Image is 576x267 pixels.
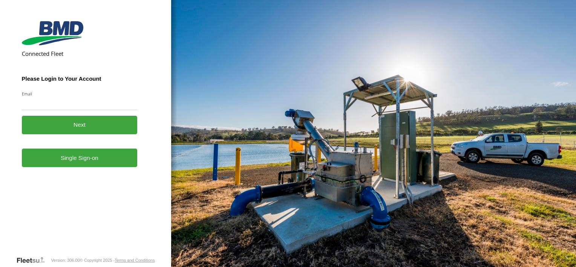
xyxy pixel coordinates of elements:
[22,91,138,97] label: Email
[22,149,138,167] a: Single Sign-on
[22,116,138,134] button: Next
[22,75,138,82] h3: Please Login to Your Account
[115,258,155,262] a: Terms and Conditions
[22,21,83,45] img: BMD
[80,258,155,262] div: © Copyright 2025 -
[51,258,80,262] div: Version: 306.00
[22,50,138,57] h2: Connected Fleet
[16,256,51,264] a: Visit our Website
